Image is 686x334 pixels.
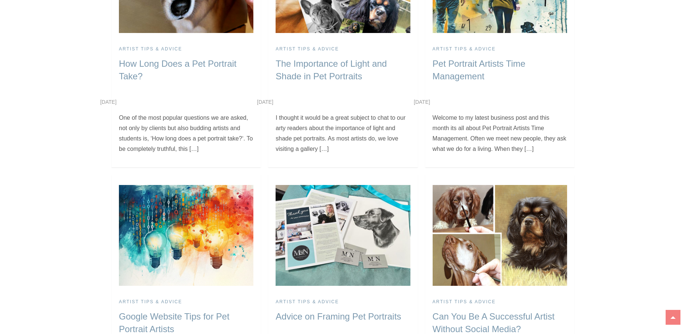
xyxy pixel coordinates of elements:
a: [DATE] [257,99,273,105]
a: Artist Tips & Advice [119,299,182,305]
a: Artist Tips & Advice [276,46,339,52]
p: Welcome to my latest business post and this month its all about Pet Portrait Artists Time Managem... [433,113,567,154]
a: The Importance of Light and Shade in Pet Portraits [276,59,387,81]
a: Artist Tips & Advice [119,46,182,52]
a: Advice on Framing Pet Portraits [276,311,401,321]
a: [DATE] [100,99,116,105]
img: Advice on Framing Pet Portraits [276,185,410,286]
img: Google Website Tips for Pet Portrait Artists [119,185,253,286]
img: Can You Be A Successful Artist Without Social Media? [433,185,567,286]
a: [DATE] [414,99,430,105]
p: I thought it would be a great subject to chat to our arty readers about the importance of light a... [276,113,410,154]
a: Artist Tips & Advice [276,299,339,305]
a: Artist Tips & Advice [433,46,496,52]
a: How Long Does a Pet Portrait Take? [119,59,237,81]
a: Artist Tips & Advice [433,299,496,305]
p: One of the most popular questions we are asked, not only by clients but also budding artists and ... [119,113,253,154]
a: Google Website Tips for Pet Portrait Artists [119,311,229,334]
a: Can You Be A Successful Artist Without Social Media? [433,311,555,334]
a: Pet Portrait Artists Time Management [433,59,526,81]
